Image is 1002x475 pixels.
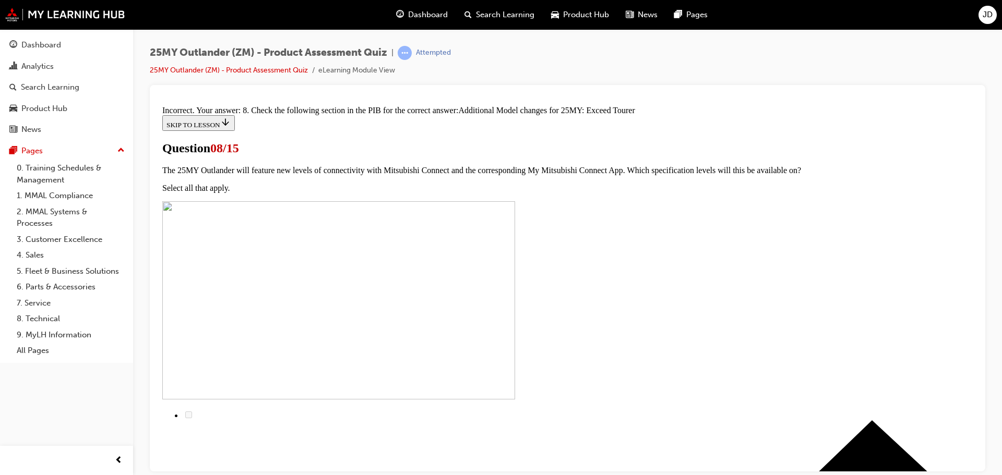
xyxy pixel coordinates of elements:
a: search-iconSearch Learning [456,4,543,26]
span: car-icon [9,104,17,114]
button: DashboardAnalyticsSearch LearningProduct HubNews [4,33,129,141]
a: 6. Parts & Accessories [13,279,129,295]
span: | [391,47,393,59]
span: Search Learning [476,9,534,21]
a: guage-iconDashboard [388,4,456,26]
li: eLearning Module View [318,65,395,77]
span: news-icon [626,8,634,21]
a: 8. Technical [13,311,129,327]
a: 7. Service [13,295,129,311]
span: car-icon [551,8,559,21]
span: pages-icon [674,8,682,21]
div: Dashboard [21,39,61,51]
a: News [4,120,129,139]
a: 3. Customer Excellence [13,232,129,248]
div: Attempted [416,48,451,58]
a: All Pages [13,343,129,359]
a: Dashboard [4,35,129,55]
span: chart-icon [9,62,17,71]
a: 0. Training Schedules & Management [13,160,129,188]
span: guage-icon [9,41,17,50]
span: search-icon [9,83,17,92]
a: 9. MyLH Information [13,327,129,343]
span: News [638,9,658,21]
a: Search Learning [4,78,129,97]
a: 2. MMAL Systems & Processes [13,204,129,232]
div: Analytics [21,60,54,72]
a: news-iconNews [617,4,666,26]
a: 25MY Outlander (ZM) - Product Assessment Quiz [150,66,308,75]
span: pages-icon [9,147,17,156]
div: News [21,124,41,136]
span: JD [983,9,993,21]
button: SKIP TO LESSON [4,14,77,29]
span: up-icon [117,144,125,157]
span: SKIP TO LESSON [8,19,73,27]
div: Search Learning [21,81,79,93]
span: Dashboard [408,9,448,21]
div: Pages [21,145,43,157]
div: Incorrect. Your answer: 8. Check the following section in the PIB for the correct answer:Addition... [4,4,815,14]
button: JD [979,6,997,24]
a: car-iconProduct Hub [543,4,617,26]
button: Pages [4,141,129,161]
img: mmal [5,8,125,21]
a: 1. MMAL Compliance [13,188,129,204]
div: Product Hub [21,103,67,115]
span: learningRecordVerb_ATTEMPT-icon [398,46,412,60]
span: 25MY Outlander (ZM) - Product Assessment Quiz [150,47,387,59]
span: Pages [686,9,708,21]
span: guage-icon [396,8,404,21]
a: Analytics [4,57,129,76]
span: news-icon [9,125,17,135]
a: 5. Fleet & Business Solutions [13,263,129,279]
a: 4. Sales [13,247,129,263]
span: search-icon [464,8,472,21]
a: pages-iconPages [666,4,716,26]
span: Product Hub [563,9,609,21]
span: prev-icon [115,454,123,467]
a: Product Hub [4,99,129,118]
